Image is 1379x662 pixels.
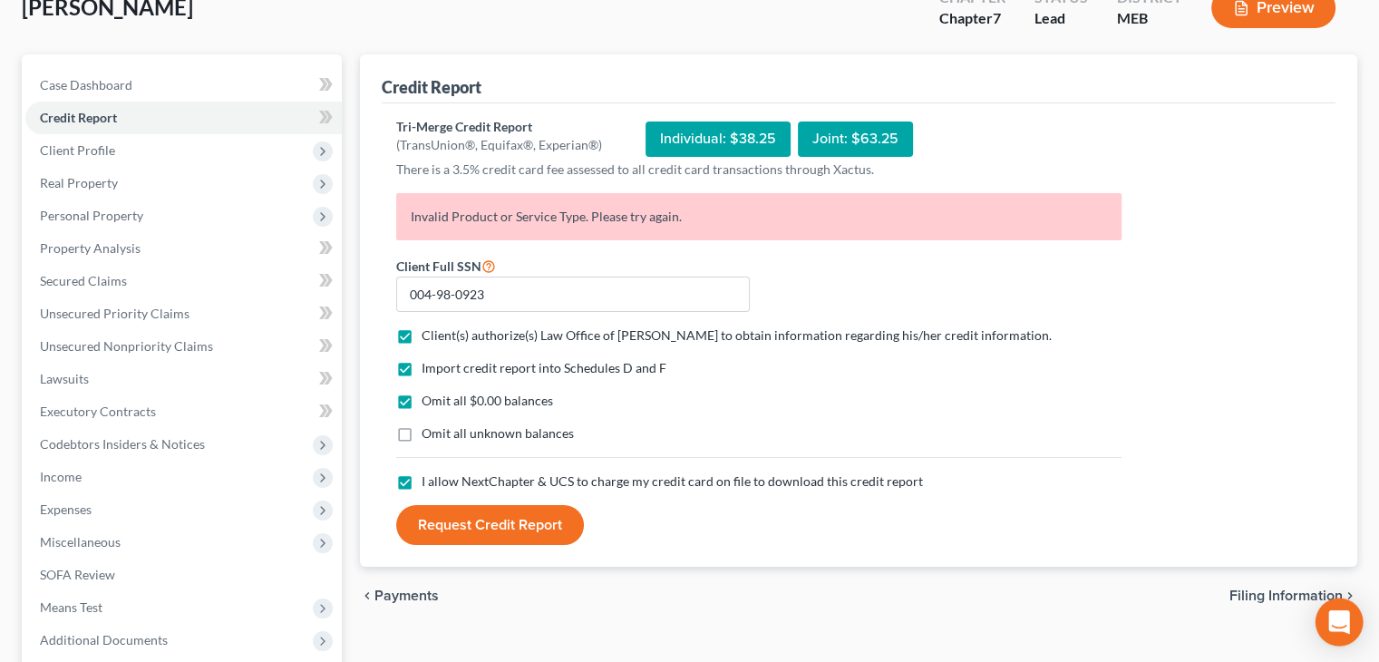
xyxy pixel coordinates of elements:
span: Client(s) authorize(s) Law Office of [PERSON_NAME] to obtain information regarding his/her credit... [422,327,1052,343]
span: Unsecured Nonpriority Claims [40,338,213,354]
span: Executory Contracts [40,404,156,419]
span: Additional Documents [40,632,168,647]
div: MEB [1117,8,1182,29]
span: I allow NextChapter & UCS to charge my credit card on file to download this credit report [422,473,923,489]
span: Real Property [40,175,118,190]
button: chevron_left Payments [360,589,439,603]
a: Credit Report [25,102,342,134]
a: Unsecured Priority Claims [25,297,342,330]
input: XXX-XX-XXXX [396,277,750,313]
span: Miscellaneous [40,534,121,550]
span: Filing Information [1229,589,1343,603]
span: SOFA Review [40,567,115,582]
span: Lawsuits [40,371,89,386]
a: Case Dashboard [25,69,342,102]
div: Open Intercom Messenger [1316,599,1364,647]
span: Case Dashboard [40,77,132,92]
div: Lead [1034,8,1088,29]
span: Credit Report [40,110,117,125]
span: Income [40,469,82,484]
i: chevron_right [1343,589,1357,603]
span: Client Full SSN [396,258,481,274]
span: Property Analysis [40,240,141,256]
span: Payments [374,589,439,603]
div: (TransUnion®, Equifax®, Experian®) [396,136,602,154]
a: Property Analysis [25,232,342,265]
div: Tri-Merge Credit Report [396,118,602,136]
a: SOFA Review [25,559,342,591]
a: Executory Contracts [25,395,342,428]
button: Filing Information chevron_right [1229,589,1357,603]
div: Joint: $63.25 [798,122,913,157]
p: There is a 3.5% credit card fee assessed to all credit card transactions through Xactus. [396,161,1122,179]
a: Secured Claims [25,265,342,297]
a: Unsecured Nonpriority Claims [25,330,342,363]
div: Individual: $38.25 [646,122,791,157]
span: 7 [993,9,1001,26]
i: chevron_left [360,589,374,603]
span: Import credit report into Schedules D and F [422,360,666,375]
button: Request Credit Report [396,505,584,545]
span: Codebtors Insiders & Notices [40,436,205,452]
a: Lawsuits [25,363,342,395]
div: Chapter [939,8,1005,29]
span: Means Test [40,599,102,615]
span: Omit all $0.00 balances [422,393,553,408]
span: Personal Property [40,208,143,223]
span: Secured Claims [40,273,127,288]
span: Expenses [40,501,92,517]
p: Invalid Product or Service Type. Please try again. [396,193,1122,240]
span: Omit all unknown balances [422,425,574,441]
span: Unsecured Priority Claims [40,306,189,321]
span: Client Profile [40,142,115,158]
div: Credit Report [382,76,481,98]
